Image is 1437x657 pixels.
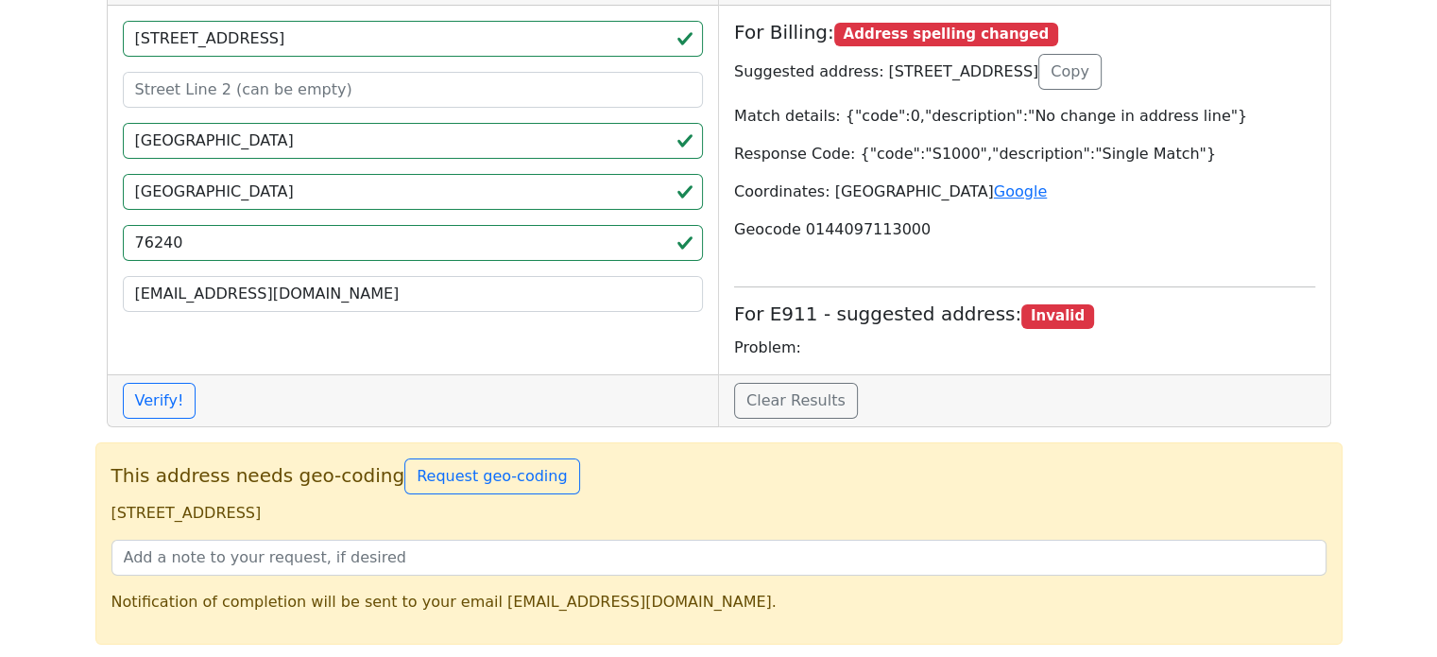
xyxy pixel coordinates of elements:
[994,182,1047,200] a: Google
[1038,54,1102,90] button: Copy
[404,458,579,494] button: Request geo-coding
[111,591,1326,614] p: Notification of completion will be sent to your email [EMAIL_ADDRESS][DOMAIN_NAME].
[834,23,1058,47] span: Address spelling changed
[123,21,704,57] input: Street Line 1
[734,181,1315,203] p: Coordinates: [GEOGRAPHIC_DATA]
[734,218,1315,241] p: Geocode 0144097113000
[111,502,1326,525] p: [STREET_ADDRESS]
[123,383,197,419] button: Verify!
[123,276,704,312] input: Your Email
[111,540,1326,576] input: Add a note to your request, if desired
[734,54,1315,90] p: Suggested address: [STREET_ADDRESS]
[734,303,1315,328] h5: For E911 - suggested address:
[123,174,704,210] input: 2-Letter State
[734,21,1315,46] h5: For Billing:
[123,123,704,159] input: City
[734,383,858,419] a: Clear Results
[111,463,405,486] span: This address needs geo-coding
[1021,304,1094,329] span: Invalid
[734,143,1315,165] p: Response Code: {"code":"S1000","description":"Single Match"}
[734,337,1315,359] p: Problem:
[734,105,1315,128] p: Match details: {"code":0,"description":"No change in address line"}
[123,72,704,108] input: Street Line 2 (can be empty)
[123,225,704,261] input: ZIP code 5 or 5+4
